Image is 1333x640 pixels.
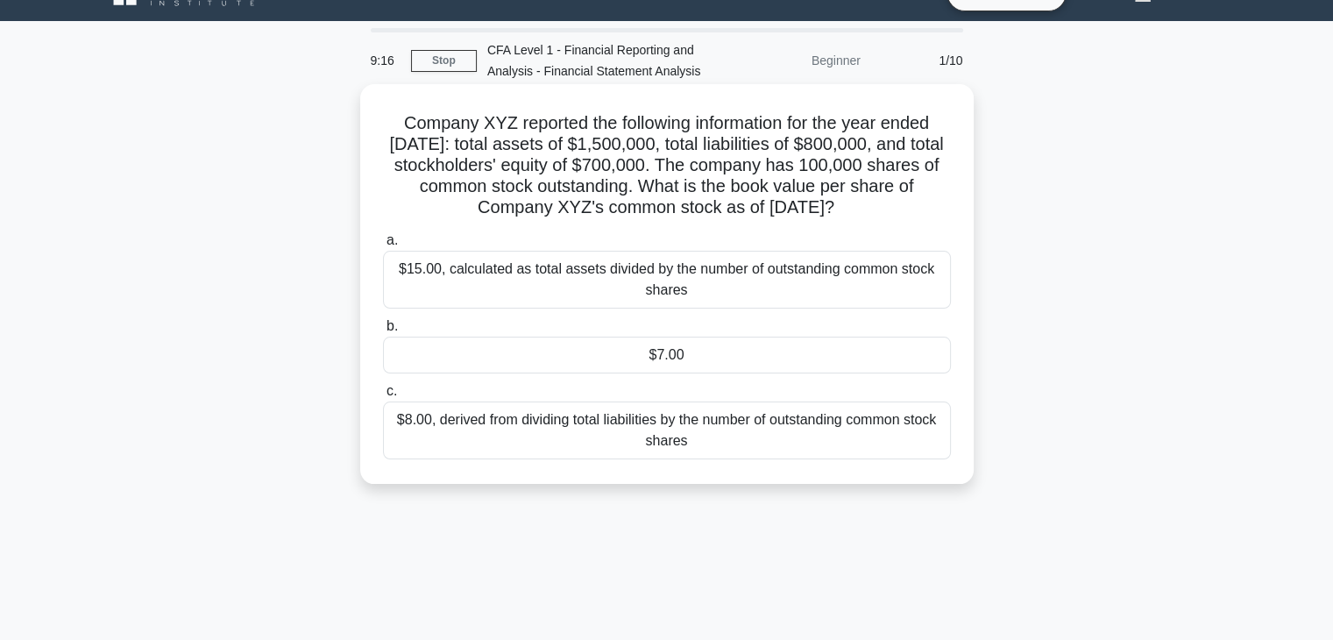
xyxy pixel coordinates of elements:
span: b. [386,318,398,333]
span: c. [386,383,397,398]
div: 9:16 [360,43,411,78]
div: 1/10 [871,43,974,78]
span: a. [386,232,398,247]
div: CFA Level 1 - Financial Reporting and Analysis - Financial Statement Analysis [477,32,718,89]
div: $8.00, derived from dividing total liabilities by the number of outstanding common stock shares [383,402,951,459]
div: $7.00 [383,337,951,373]
div: Beginner [718,43,871,78]
h5: Company XYZ reported the following information for the year ended [DATE]: total assets of $1,500,... [381,112,953,219]
a: Stop [411,50,477,72]
div: $15.00, calculated as total assets divided by the number of outstanding common stock shares [383,251,951,309]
